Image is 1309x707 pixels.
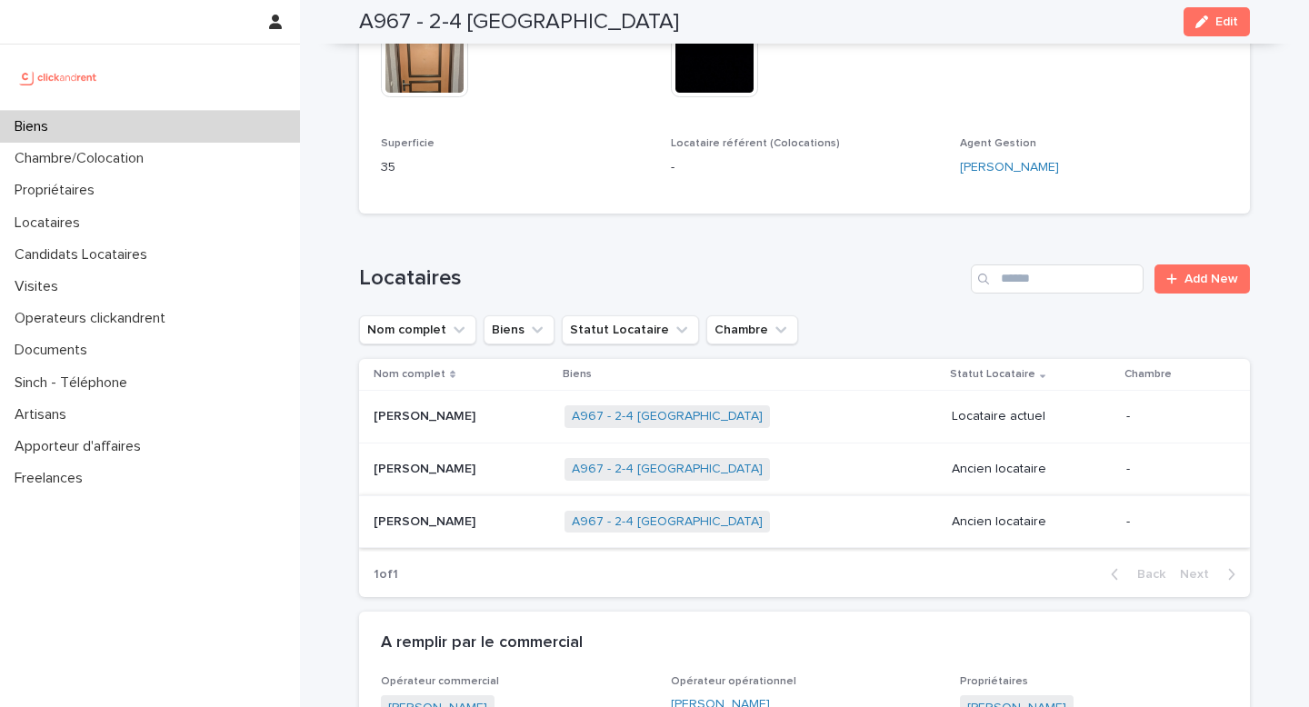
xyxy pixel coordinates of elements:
[572,462,763,477] a: A967 - 2-4 [GEOGRAPHIC_DATA]
[374,364,445,384] p: Nom complet
[671,158,939,177] p: -
[1180,568,1220,581] span: Next
[359,265,964,292] h1: Locataires
[7,342,102,359] p: Documents
[381,158,649,177] p: 35
[952,462,1112,477] p: Ancien locataire
[7,150,158,167] p: Chambre/Colocation
[1154,264,1250,294] a: Add New
[706,315,798,344] button: Chambre
[960,138,1036,149] span: Agent Gestion
[7,470,97,487] p: Freelances
[1215,15,1238,28] span: Edit
[359,315,476,344] button: Nom complet
[1184,7,1250,36] button: Edit
[7,310,180,327] p: Operateurs clickandrent
[572,409,763,424] a: A967 - 2-4 [GEOGRAPHIC_DATA]
[1173,566,1250,583] button: Next
[960,676,1028,687] span: Propriétaires
[374,511,479,530] p: [PERSON_NAME]
[7,438,155,455] p: Apporteur d'affaires
[671,676,796,687] span: Opérateur opérationnel
[1126,462,1221,477] p: -
[1126,409,1221,424] p: -
[7,214,95,232] p: Locataires
[671,138,840,149] span: Locataire référent (Colocations)
[7,118,63,135] p: Biens
[7,182,109,199] p: Propriétaires
[952,409,1112,424] p: Locataire actuel
[971,264,1144,294] input: Search
[359,443,1250,495] tr: [PERSON_NAME][PERSON_NAME] A967 - 2-4 [GEOGRAPHIC_DATA] Ancien locataire-
[374,405,479,424] p: [PERSON_NAME]
[359,495,1250,548] tr: [PERSON_NAME][PERSON_NAME] A967 - 2-4 [GEOGRAPHIC_DATA] Ancien locataire-
[1126,514,1221,530] p: -
[7,374,142,392] p: Sinch - Téléphone
[7,406,81,423] p: Artisans
[1096,566,1173,583] button: Back
[381,633,583,653] h2: A remplir par le commercial
[562,315,699,344] button: Statut Locataire
[381,138,435,149] span: Superficie
[7,246,162,264] p: Candidats Locataires
[1126,568,1165,581] span: Back
[1124,364,1172,384] p: Chambre
[359,390,1250,443] tr: [PERSON_NAME][PERSON_NAME] A967 - 2-4 [GEOGRAPHIC_DATA] Locataire actuel-
[960,158,1059,177] a: [PERSON_NAME]
[374,458,479,477] p: [PERSON_NAME]
[484,315,555,344] button: Biens
[15,59,103,95] img: UCB0brd3T0yccxBKYDjQ
[950,364,1035,384] p: Statut Locataire
[563,364,592,384] p: Biens
[7,278,73,295] p: Visites
[359,9,679,35] h2: A967 - 2-4 [GEOGRAPHIC_DATA]
[359,553,413,597] p: 1 of 1
[572,514,763,530] a: A967 - 2-4 [GEOGRAPHIC_DATA]
[381,676,499,687] span: Opérateur commercial
[1184,273,1238,285] span: Add New
[952,514,1112,530] p: Ancien locataire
